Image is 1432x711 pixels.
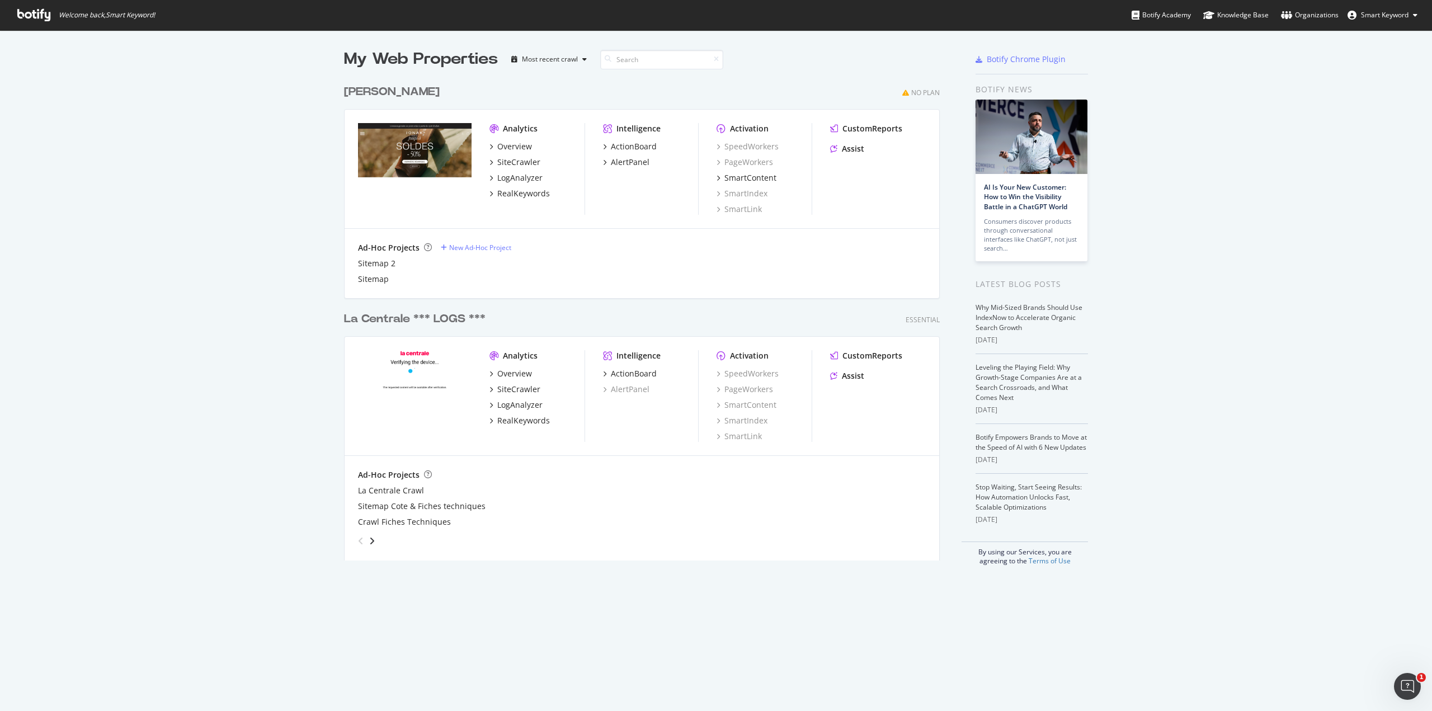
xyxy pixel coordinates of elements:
[842,123,902,134] div: CustomReports
[611,368,657,379] div: ActionBoard
[906,315,940,324] div: Essential
[59,11,155,20] span: Welcome back, Smart Keyword !
[489,415,550,426] a: RealKeywords
[1132,10,1191,21] div: Botify Academy
[358,469,420,481] div: Ad-Hoc Projects
[976,405,1088,415] div: [DATE]
[984,182,1067,211] a: AI Is Your New Customer: How to Win the Visibility Battle in a ChatGPT World
[987,54,1066,65] div: Botify Chrome Plugin
[344,84,440,100] div: [PERSON_NAME]
[976,54,1066,65] a: Botify Chrome Plugin
[507,50,591,68] button: Most recent crawl
[616,123,661,134] div: Intelligence
[842,350,902,361] div: CustomReports
[717,172,776,183] a: SmartContent
[976,83,1088,96] div: Botify news
[730,350,769,361] div: Activation
[717,188,767,199] a: SmartIndex
[489,172,543,183] a: LogAnalyzer
[1029,556,1071,566] a: Terms of Use
[503,123,538,134] div: Analytics
[976,432,1087,452] a: Botify Empowers Brands to Move at the Speed of AI with 6 New Updates
[717,399,776,411] a: SmartContent
[717,157,773,168] a: PageWorkers
[976,100,1087,174] img: AI Is Your New Customer: How to Win the Visibility Battle in a ChatGPT World
[1339,6,1426,24] button: Smart Keyword
[603,368,657,379] a: ActionBoard
[497,141,532,152] div: Overview
[717,384,773,395] a: PageWorkers
[600,50,723,69] input: Search
[489,157,540,168] a: SiteCrawler
[344,48,498,70] div: My Web Properties
[717,204,762,215] a: SmartLink
[1394,673,1421,700] iframe: Intercom live chat
[497,368,532,379] div: Overview
[497,384,540,395] div: SiteCrawler
[976,455,1088,465] div: [DATE]
[611,157,649,168] div: AlertPanel
[497,172,543,183] div: LogAnalyzer
[616,350,661,361] div: Intelligence
[1361,10,1409,20] span: Smart Keyword
[976,482,1082,512] a: Stop Waiting, Start Seeing Results: How Automation Unlocks Fast, Scalable Optimizations
[603,141,657,152] a: ActionBoard
[358,242,420,253] div: Ad-Hoc Projects
[489,141,532,152] a: Overview
[522,56,578,63] div: Most recent crawl
[976,335,1088,345] div: [DATE]
[911,88,940,97] div: No Plan
[497,415,550,426] div: RealKeywords
[724,172,776,183] div: SmartContent
[842,143,864,154] div: Assist
[441,243,511,252] a: New Ad-Hoc Project
[976,362,1082,402] a: Leveling the Playing Field: Why Growth-Stage Companies Are at a Search Crossroads, and What Comes...
[717,141,779,152] a: SpeedWorkers
[976,515,1088,525] div: [DATE]
[730,123,769,134] div: Activation
[358,485,424,496] a: La Centrale Crawl
[603,384,649,395] a: AlertPanel
[717,415,767,426] a: SmartIndex
[449,243,511,252] div: New Ad-Hoc Project
[611,141,657,152] div: ActionBoard
[717,368,779,379] a: SpeedWorkers
[503,350,538,361] div: Analytics
[962,542,1088,566] div: By using our Services, you are agreeing to the
[358,258,395,269] a: Sitemap 2
[984,217,1079,253] div: Consumers discover products through conversational interfaces like ChatGPT, not just search…
[842,370,864,382] div: Assist
[830,143,864,154] a: Assist
[489,188,550,199] a: RealKeywords
[830,123,902,134] a: CustomReports
[976,303,1082,332] a: Why Mid-Sized Brands Should Use IndexNow to Accelerate Organic Search Growth
[344,84,444,100] a: [PERSON_NAME]
[717,431,762,442] a: SmartLink
[497,399,543,411] div: LogAnalyzer
[489,384,540,395] a: SiteCrawler
[344,70,949,561] div: grid
[354,532,368,550] div: angle-left
[358,516,451,528] a: Crawl Fiches Techniques
[358,274,389,285] a: Sitemap
[603,157,649,168] a: AlertPanel
[489,368,532,379] a: Overview
[1203,10,1269,21] div: Knowledge Base
[1281,10,1339,21] div: Organizations
[976,278,1088,290] div: Latest Blog Posts
[497,157,540,168] div: SiteCrawler
[368,535,376,547] div: angle-right
[358,501,486,512] div: Sitemap Cote & Fiches techniques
